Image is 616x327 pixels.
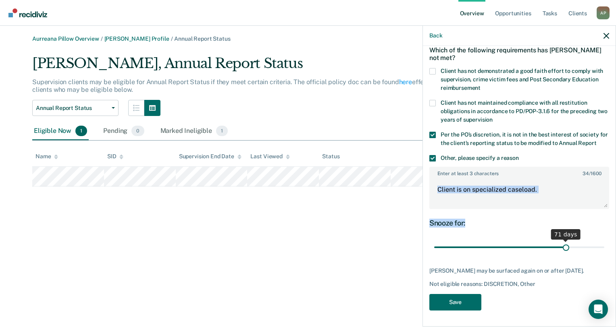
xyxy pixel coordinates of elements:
[429,294,481,310] button: Save
[589,300,608,319] div: Open Intercom Messenger
[131,126,144,136] span: 0
[8,8,47,17] img: Recidiviz
[159,122,230,140] div: Marked Ineligible
[99,35,104,42] span: /
[429,281,609,288] div: Not eligible reasons: DISCRETION, Other
[36,105,108,112] span: Annual Report Status
[429,40,609,68] div: Which of the following requirements has [PERSON_NAME] not met?
[169,35,175,42] span: /
[250,153,289,160] div: Last Viewed
[583,171,601,176] span: / 1600
[441,155,519,161] span: Other, please specify a reason
[429,267,609,274] div: [PERSON_NAME] may be surfaced again on or after [DATE].
[32,78,484,93] p: Supervision clients may be eligible for Annual Report Status if they meet certain criteria. The o...
[174,35,230,42] span: Annual Report Status
[583,171,589,176] span: 34
[322,153,339,160] div: Status
[551,229,581,240] div: 71 days
[429,219,609,228] div: Snooze for:
[104,35,169,42] a: [PERSON_NAME] Profile
[430,168,608,176] label: Enter at least 3 characters
[102,122,146,140] div: Pending
[441,131,608,146] span: Per the PO’s discretion, it is not in the best interest of society for the client’s reporting sta...
[32,55,494,78] div: [PERSON_NAME], Annual Report Status
[107,153,124,160] div: SID
[430,178,608,208] textarea: Client is on specialized caseload.
[441,99,608,123] span: Client has not maintained compliance with all restitution obligations in accordance to PD/POP-3.1...
[441,68,603,91] span: Client has not demonstrated a good faith effort to comply with supervision, crime victim fees and...
[75,126,87,136] span: 1
[429,32,442,39] button: Back
[35,153,58,160] div: Name
[597,6,610,19] button: Profile dropdown button
[32,35,99,42] a: Aurreana Pillow Overview
[597,6,610,19] div: A P
[32,122,89,140] div: Eligible Now
[216,126,228,136] span: 1
[179,153,241,160] div: Supervision End Date
[399,78,412,86] a: here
